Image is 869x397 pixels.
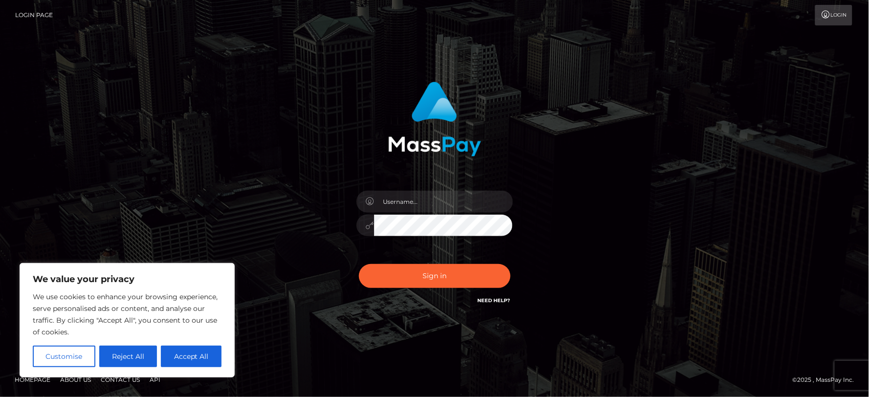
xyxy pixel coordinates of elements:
a: Homepage [11,372,54,387]
button: Reject All [99,346,157,367]
img: MassPay Login [388,82,481,156]
button: Customise [33,346,95,367]
button: Accept All [161,346,222,367]
button: Sign in [359,264,511,288]
a: About Us [56,372,95,387]
a: Login [815,5,852,25]
a: Contact Us [97,372,144,387]
a: API [146,372,164,387]
p: We value your privacy [33,273,222,285]
a: Need Help? [478,297,511,304]
input: Username... [374,191,513,213]
p: We use cookies to enhance your browsing experience, serve personalised ads or content, and analys... [33,291,222,338]
div: We value your privacy [20,263,235,377]
div: © 2025 , MassPay Inc. [793,375,862,385]
a: Login Page [15,5,53,25]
